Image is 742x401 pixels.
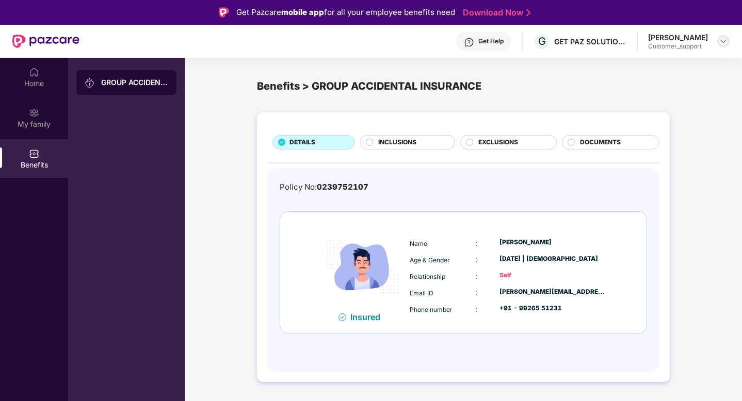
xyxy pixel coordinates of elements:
strong: mobile app [281,7,324,17]
span: INCLUSIONS [378,138,416,147]
div: [PERSON_NAME][EMAIL_ADDRESS][PERSON_NAME][DOMAIN_NAME] [499,287,606,297]
div: Customer_support [648,42,708,51]
div: Get Help [478,37,504,45]
span: Email ID [410,289,433,297]
span: : [475,239,477,247]
div: Insured [350,312,386,322]
img: icon [318,222,407,311]
span: DETAILS [289,138,315,147]
div: [PERSON_NAME] [499,238,606,247]
div: Policy No: [280,181,368,193]
span: EXCLUSIONS [478,138,518,147]
span: Phone number [410,306,453,313]
img: svg+xml;base64,PHN2ZyB4bWxucz0iaHR0cDovL3d3dy53My5vcmcvMjAwMC9zdmciIHdpZHRoPSIxNiIgaGVpZ2h0PSIxNi... [338,313,346,321]
div: Get Pazcare for all your employee benefits need [236,6,455,19]
img: svg+xml;base64,PHN2ZyBpZD0iRHJvcGRvd24tMzJ4MzIiIHhtbG5zPSJodHRwOi8vd3d3LnczLm9yZy8yMDAwL3N2ZyIgd2... [719,37,728,45]
img: svg+xml;base64,PHN2ZyBpZD0iSG9tZSIgeG1sbnM9Imh0dHA6Ly93d3cudzMub3JnLzIwMDAvc3ZnIiB3aWR0aD0iMjAiIG... [29,67,39,77]
span: Age & Gender [410,256,450,264]
span: DOCUMENTS [580,138,621,147]
div: [PERSON_NAME] [648,32,708,42]
div: GET PAZ SOLUTIONS PRIVATE LIMTED [554,37,626,46]
div: [DATE] | [DEMOGRAPHIC_DATA] [499,254,606,264]
span: Name [410,240,427,247]
span: : [475,272,477,280]
span: Relationship [410,273,445,280]
div: GROUP ACCIDENTAL INSURANCE [101,77,168,88]
img: svg+xml;base64,PHN2ZyB3aWR0aD0iMjAiIGhlaWdodD0iMjAiIHZpZXdCb3g9IjAgMCAyMCAyMCIgZmlsbD0ibm9uZSIgeG... [85,78,95,88]
a: Download Now [463,7,527,18]
span: : [475,288,477,297]
div: Self [499,271,606,280]
img: svg+xml;base64,PHN2ZyB3aWR0aD0iMjAiIGhlaWdodD0iMjAiIHZpZXdCb3g9IjAgMCAyMCAyMCIgZmlsbD0ibm9uZSIgeG... [29,108,39,118]
img: svg+xml;base64,PHN2ZyBpZD0iSGVscC0zMngzMiIgeG1sbnM9Imh0dHA6Ly93d3cudzMub3JnLzIwMDAvc3ZnIiB3aWR0aD... [464,37,474,47]
span: : [475,305,477,313]
div: Benefits > GROUP ACCIDENTAL INSURANCE [257,78,670,94]
span: G [538,35,546,47]
span: 0239752107 [317,182,368,192]
img: Logo [219,7,229,18]
span: : [475,255,477,264]
img: Stroke [526,7,530,18]
img: svg+xml;base64,PHN2ZyBpZD0iQmVuZWZpdHMiIHhtbG5zPSJodHRwOi8vd3d3LnczLm9yZy8yMDAwL3N2ZyIgd2lkdGg9Ij... [29,148,39,159]
img: New Pazcare Logo [12,35,79,48]
div: +91 - 99265 51231 [499,304,606,313]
